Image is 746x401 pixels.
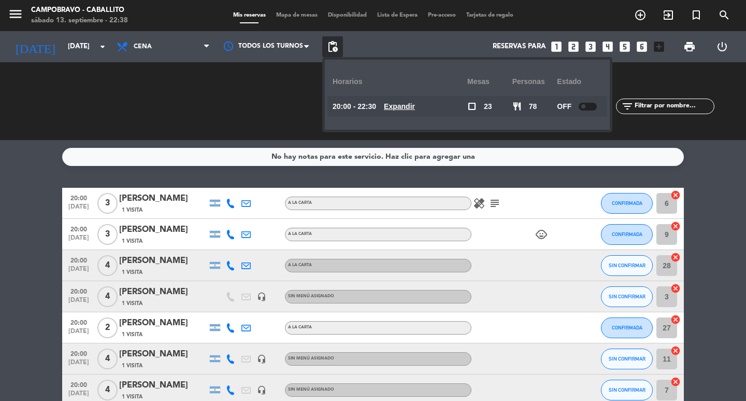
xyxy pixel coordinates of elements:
div: Horarios [333,67,467,96]
span: 20:00 [66,378,92,390]
div: personas [512,67,557,96]
span: 4 [97,255,118,276]
i: exit_to_app [662,9,675,21]
span: 20:00 [66,285,92,297]
span: [DATE] [66,266,92,278]
span: 23 [484,101,492,113]
div: [PERSON_NAME] [119,285,207,299]
span: A LA CARTA [288,325,312,329]
i: headset_mic [257,354,266,364]
u: Expandir [384,102,415,110]
span: OFF [557,101,571,113]
i: headset_mic [257,385,266,395]
i: cancel [670,221,681,231]
button: SIN CONFIRMAR [601,349,653,369]
i: subject [489,197,501,210]
i: child_care [535,228,548,241]
span: Sin menú asignado [288,356,334,361]
span: 1 Visita [122,330,142,339]
span: print [683,40,696,53]
span: Sin menú asignado [288,294,334,298]
span: 1 Visita [122,299,142,308]
i: add_circle_outline [634,9,647,21]
span: [DATE] [66,234,92,246]
div: [PERSON_NAME] [119,192,207,205]
i: cancel [670,377,681,387]
div: [PERSON_NAME] [119,223,207,237]
button: SIN CONFIRMAR [601,380,653,400]
i: headset_mic [257,292,266,301]
span: A LA CARTA [288,263,312,267]
span: CONFIRMADA [612,231,642,237]
i: looks_two [567,40,580,53]
span: 1 Visita [122,268,142,276]
span: [DATE] [66,328,92,340]
span: check_box_outline_blank [467,102,477,111]
span: 20:00 [66,223,92,234]
span: SIN CONFIRMAR [609,262,645,268]
span: A LA CARTA [288,232,312,236]
i: cancel [670,345,681,356]
span: CONFIRMADA [612,325,642,330]
span: 20:00 [66,347,92,359]
i: filter_list [621,100,634,113]
i: healing [473,197,485,210]
span: 3 [97,193,118,214]
i: add_box [652,40,666,53]
span: CONFIRMADA [612,200,642,206]
i: looks_one [550,40,563,53]
button: menu [8,6,23,25]
span: 4 [97,380,118,400]
i: looks_6 [635,40,649,53]
span: Sin menú asignado [288,388,334,392]
span: pending_actions [326,40,339,53]
span: 2 [97,317,118,338]
span: 78 [529,101,537,113]
div: sábado 13. septiembre - 22:38 [31,16,128,26]
span: 1 Visita [122,206,142,214]
span: [DATE] [66,297,92,309]
span: 4 [97,286,118,307]
div: [PERSON_NAME] [119,348,207,361]
div: Estado [557,67,602,96]
span: Mapa de mesas [271,12,323,18]
span: 20:00 - 22:30 [333,101,376,113]
input: Filtrar por nombre... [634,101,714,112]
div: [PERSON_NAME] [119,316,207,330]
i: looks_5 [618,40,632,53]
i: cancel [670,252,681,262]
i: search [718,9,730,21]
i: cancel [670,190,681,200]
div: Mesas [467,67,512,96]
span: 1 Visita [122,362,142,370]
span: 20:00 [66,191,92,203]
div: LOG OUT [706,31,738,62]
span: [DATE] [66,359,92,371]
span: SIN CONFIRMAR [609,356,645,362]
span: Cena [134,43,152,50]
i: looks_3 [584,40,597,53]
span: Disponibilidad [323,12,372,18]
i: turned_in_not [690,9,702,21]
span: Reservas para [493,43,546,51]
span: Lista de Espera [372,12,423,18]
button: SIN CONFIRMAR [601,255,653,276]
span: Pre-acceso [423,12,461,18]
div: [PERSON_NAME] [119,254,207,268]
button: CONFIRMADA [601,224,653,245]
i: cancel [670,283,681,294]
i: power_settings_new [716,40,728,53]
span: [DATE] [66,203,92,215]
span: 20:00 [66,254,92,266]
button: SIN CONFIRMAR [601,286,653,307]
span: 1 Visita [122,237,142,245]
div: No hay notas para este servicio. Haz clic para agregar una [271,151,475,163]
span: Mis reservas [228,12,271,18]
span: restaurant [512,102,522,111]
span: 20:00 [66,316,92,328]
span: SIN CONFIRMAR [609,387,645,393]
div: [PERSON_NAME] [119,379,207,392]
i: menu [8,6,23,22]
i: looks_4 [601,40,614,53]
div: Campobravo - caballito [31,5,128,16]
